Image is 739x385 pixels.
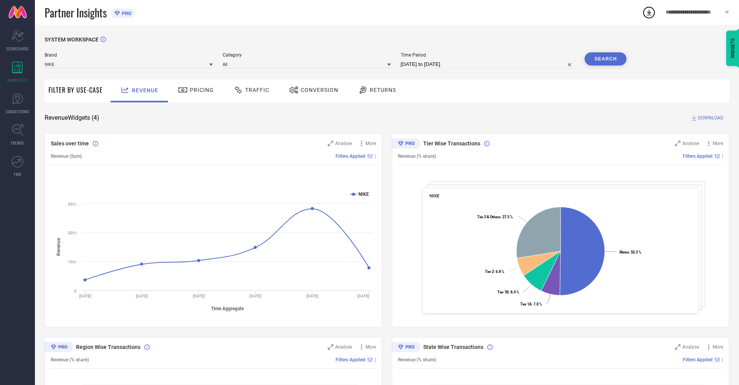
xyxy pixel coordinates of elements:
[497,290,519,294] text: : 8.4 %
[328,344,333,350] svg: Zoom
[68,202,77,206] text: 30Cr
[429,193,440,199] span: NIKE
[51,140,89,147] span: Sales over time
[398,154,436,159] span: Revenue (% share)
[682,141,699,146] span: Analyse
[485,269,504,274] text: : 6.8 %
[358,192,369,197] text: NIKE
[520,302,532,306] tspan: Tier 1A
[45,5,107,21] span: Partner Insights
[45,342,73,354] div: Premium
[401,52,575,58] span: Time Period
[74,289,76,293] text: 0
[336,357,365,363] span: Filters Applied
[7,77,28,83] span: WORKSPACE
[328,141,333,146] svg: Zoom
[120,10,132,16] span: PRO
[6,46,29,52] span: SCORECARDS
[713,141,723,146] span: More
[132,87,158,93] span: Revenue
[365,141,376,146] span: More
[722,357,723,363] span: |
[497,290,509,294] tspan: Tier 1B
[682,344,699,350] span: Analyse
[6,109,29,114] span: SUGGESTIONS
[249,294,261,298] text: [DATE]
[477,215,513,219] text: : 27.5 %
[423,140,480,147] span: Tier Wise Transactions
[45,114,99,122] span: Revenue Widgets ( 4 )
[642,5,656,19] div: Open download list
[301,87,338,93] span: Conversion
[375,357,376,363] span: |
[375,154,376,159] span: |
[365,344,376,350] span: More
[392,342,421,354] div: Premium
[398,357,436,363] span: Revenue (% share)
[76,344,140,350] span: Region Wise Transactions
[336,154,365,159] span: Filters Applied
[620,250,641,254] text: : 50.3 %
[335,141,352,146] span: Analyse
[585,52,627,66] button: Search
[14,171,21,177] span: FWD
[245,87,269,93] span: Traffic
[423,344,483,350] span: State Wise Transactions
[675,344,680,350] svg: Zoom
[370,87,396,93] span: Returns
[713,344,723,350] span: More
[620,250,629,254] tspan: Metro
[683,154,713,159] span: Filters Applied
[190,87,214,93] span: Pricing
[722,154,723,159] span: |
[56,238,61,256] tspan: Revenue
[45,52,213,58] span: Brand
[520,302,542,306] text: : 7.0 %
[485,269,494,274] tspan: Tier 2
[683,357,713,363] span: Filters Applied
[45,36,99,43] span: SYSTEM WORKSPACE
[211,306,244,311] tspan: Time Aggregate
[401,60,575,69] input: Select time period
[306,294,318,298] text: [DATE]
[68,260,77,264] text: 10Cr
[68,231,77,235] text: 20Cr
[477,215,500,219] tspan: Tier 3 & Others
[79,294,91,298] text: [DATE]
[335,344,352,350] span: Analyse
[698,114,723,122] span: DOWNLOAD
[51,357,89,363] span: Revenue (% share)
[193,294,205,298] text: [DATE]
[357,294,369,298] text: [DATE]
[675,141,680,146] svg: Zoom
[11,140,24,146] span: TRENDS
[48,85,103,95] span: Filter By Use-Case
[392,138,421,150] div: Premium
[223,52,391,58] span: Category
[51,154,82,159] span: Revenue (Sum)
[136,294,148,298] text: [DATE]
